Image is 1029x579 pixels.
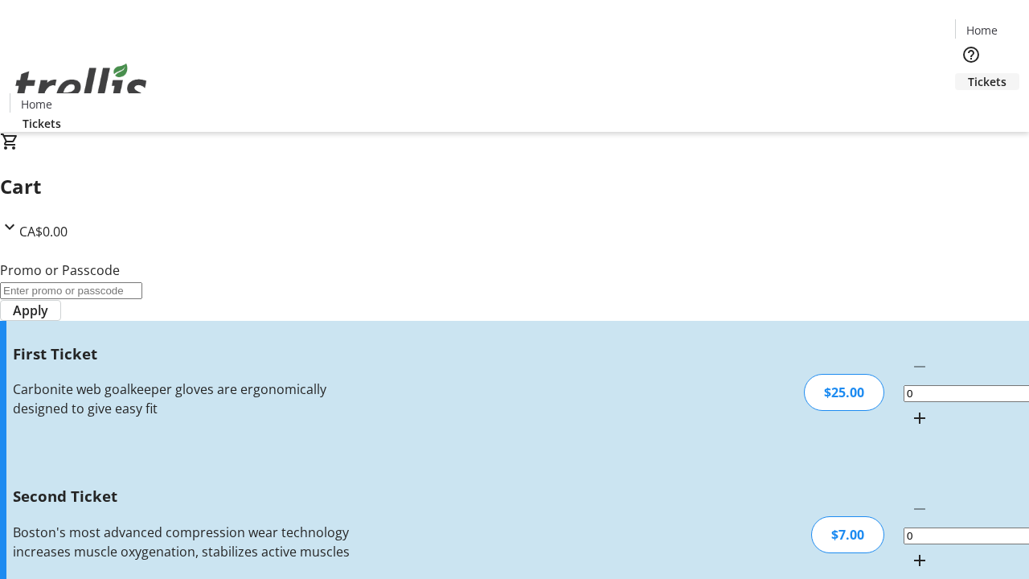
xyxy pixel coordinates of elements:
[955,39,987,71] button: Help
[968,73,1006,90] span: Tickets
[13,485,364,507] h3: Second Ticket
[13,523,364,561] div: Boston's most advanced compression wear technology increases muscle oxygenation, stabilizes activ...
[21,96,52,113] span: Home
[956,22,1007,39] a: Home
[23,115,61,132] span: Tickets
[904,544,936,577] button: Increment by one
[955,90,987,122] button: Cart
[13,343,364,365] h3: First Ticket
[904,402,936,434] button: Increment by one
[13,380,364,418] div: Carbonite web goalkeeper gloves are ergonomically designed to give easy fit
[955,73,1019,90] a: Tickets
[10,115,74,132] a: Tickets
[10,46,153,126] img: Orient E2E Organization CqHrCUIKGa's Logo
[811,516,884,553] div: $7.00
[13,301,48,320] span: Apply
[966,22,998,39] span: Home
[804,374,884,411] div: $25.00
[19,223,68,240] span: CA$0.00
[10,96,62,113] a: Home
